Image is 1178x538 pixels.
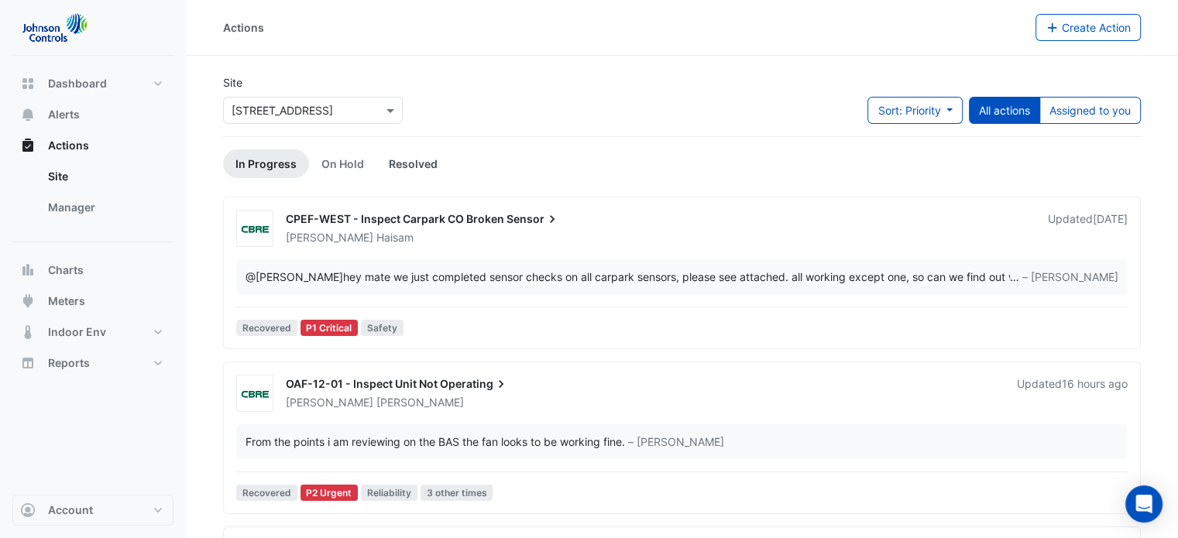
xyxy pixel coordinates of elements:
div: hey mate we just completed sensor checks on all carpark sensors, please see attached. all working... [246,269,1010,285]
button: Reports [12,348,173,379]
a: On Hold [309,149,376,178]
span: 3 other times [421,485,493,501]
img: Company Logo [19,12,88,43]
app-icon: Dashboard [20,76,36,91]
label: Site [223,74,242,91]
button: All actions [969,97,1040,124]
span: [PERSON_NAME] [286,231,373,244]
button: Assigned to you [1039,97,1141,124]
span: Dashboard [48,76,107,91]
button: Dashboard [12,68,173,99]
div: Updated [1017,376,1128,410]
span: Reports [48,355,90,371]
a: Manager [36,192,173,223]
span: Recovered [236,320,297,336]
a: Site [36,161,173,192]
app-icon: Charts [20,262,36,278]
app-icon: Meters [20,293,36,309]
span: OAF-12-01 - Inspect Unit Not [286,377,438,390]
span: Indoor Env [48,324,106,340]
span: Sensor [507,211,560,227]
span: [PERSON_NAME] [376,395,464,410]
span: Safety [361,320,404,336]
span: Charts [48,262,84,278]
span: conor.deane@cimenviro.com [CIM] [246,270,343,283]
button: Sort: Priority [867,97,963,124]
img: CBRE Charter Hall [237,386,273,402]
span: – [PERSON_NAME] [628,433,724,450]
span: Alerts [48,107,80,122]
span: Sort: Priority [877,104,940,117]
div: Actions [12,161,173,229]
span: Haisam [376,230,414,245]
div: … [246,269,1118,285]
app-icon: Actions [20,138,36,153]
div: Updated [1048,211,1128,245]
span: Recovered [236,485,297,501]
div: Actions [223,19,264,36]
div: P2 Urgent [301,485,359,501]
span: – [PERSON_NAME] [1022,269,1118,285]
span: Reliability [361,485,417,501]
a: Resolved [376,149,450,178]
span: Create Action [1062,21,1131,34]
div: P1 Critical [301,320,359,336]
span: Account [48,502,93,518]
span: Actions [48,138,89,153]
button: Account [12,495,173,526]
app-icon: Reports [20,355,36,371]
a: In Progress [223,149,309,178]
button: Meters [12,286,173,317]
app-icon: Indoor Env [20,324,36,340]
button: Charts [12,255,173,286]
img: CBRE Charter Hall [237,221,273,237]
button: Create Action [1035,14,1142,41]
span: [PERSON_NAME] [286,396,373,409]
span: Mon 22-Sep-2025 17:19 AEST [1062,377,1128,390]
button: Alerts [12,99,173,130]
span: Tue 09-Sep-2025 16:18 AEST [1093,212,1128,225]
button: Indoor Env [12,317,173,348]
div: Open Intercom Messenger [1125,485,1163,523]
span: Meters [48,293,85,309]
div: From the points i am reviewing on the BAS the fan looks to be working fine. [246,433,625,450]
app-icon: Alerts [20,107,36,122]
button: Actions [12,130,173,161]
span: CPEF-WEST - Inspect Carpark CO Broken [286,212,504,225]
span: Operating [440,376,509,392]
